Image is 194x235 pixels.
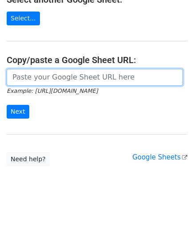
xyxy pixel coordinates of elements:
input: Paste your Google Sheet URL here [7,69,183,86]
small: Example: [URL][DOMAIN_NAME] [7,88,98,94]
a: Select... [7,12,40,25]
input: Next [7,105,29,119]
a: Need help? [7,152,50,166]
h4: Copy/paste a Google Sheet URL: [7,55,187,65]
a: Google Sheets [132,153,187,161]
